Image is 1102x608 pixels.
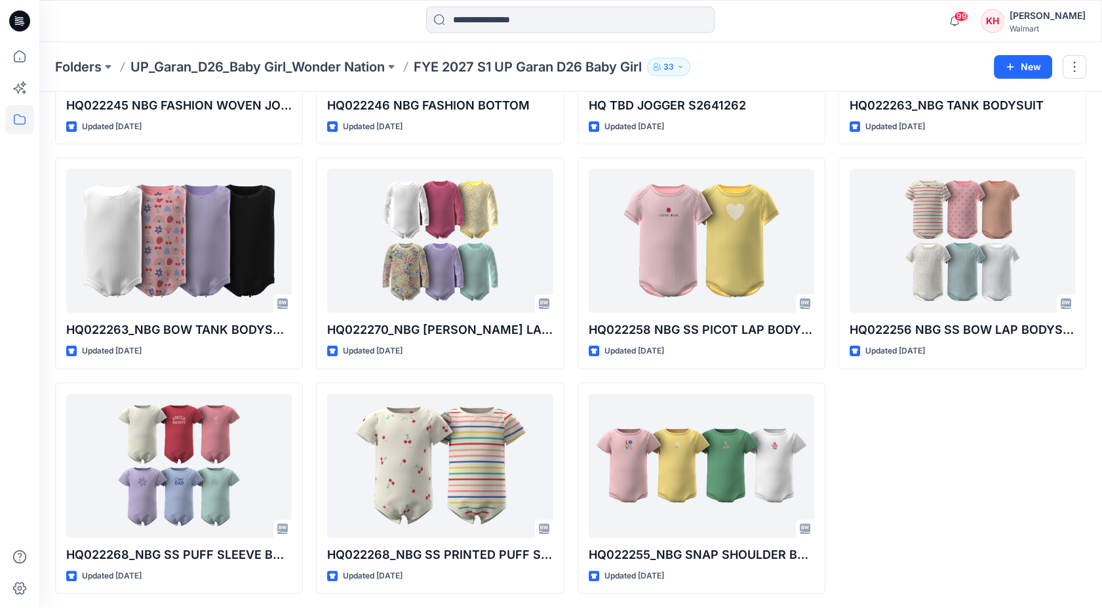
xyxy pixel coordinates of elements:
[663,60,674,74] p: 33
[82,344,142,358] p: Updated [DATE]
[130,58,385,76] a: UP_Garan_D26_Baby Girl_Wonder Nation
[343,120,403,134] p: Updated [DATE]
[850,96,1075,115] p: HQ022263_NBG TANK BODYSUIT
[82,120,142,134] p: Updated [DATE]
[66,546,292,564] p: HQ022268_NBG SS PUFF SLEEVE BODYSUIT
[954,11,968,22] span: 99
[66,321,292,339] p: HQ022263_NBG BOW TANK BODYSUIT
[414,58,642,76] p: FYE 2027 S1 UP Garan D26 Baby Girl
[850,321,1075,339] p: HQ022256 NBG SS BOW LAP BODYSUIT
[327,169,553,313] a: HQ022270_NBG LS PICOT LAP BODYSUIT
[327,321,553,339] p: HQ022270_NBG [PERSON_NAME] LAP BODYSUIT
[604,120,664,134] p: Updated [DATE]
[343,569,403,583] p: Updated [DATE]
[865,344,925,358] p: Updated [DATE]
[850,169,1075,313] a: HQ022256 NBG SS BOW LAP BODYSUIT
[994,55,1052,79] button: New
[647,58,690,76] button: 33
[589,394,814,538] a: HQ022255_NBG SNAP SHOULDER BODYSUIT
[604,569,664,583] p: Updated [DATE]
[981,9,1004,33] div: KH
[66,96,292,115] p: HQ022245 NBG FASHION WOVEN JOGGER 1
[327,546,553,564] p: HQ022268_NBG SS PRINTED PUFF SLEEVE BODYSUIT
[604,344,664,358] p: Updated [DATE]
[82,569,142,583] p: Updated [DATE]
[589,321,814,339] p: HQ022258 NBG SS PICOT LAP BODYSUIT
[55,58,102,76] a: Folders
[66,394,292,538] a: HQ022268_NBG SS PUFF SLEEVE BODYSUIT
[343,344,403,358] p: Updated [DATE]
[1010,24,1086,33] div: Walmart
[327,96,553,115] p: HQ022246 NBG FASHION BOTTOM
[589,96,814,115] p: HQ TBD JOGGER S2641262
[66,169,292,313] a: HQ022263_NBG BOW TANK BODYSUIT
[1010,8,1086,24] div: [PERSON_NAME]
[589,169,814,313] a: HQ022258 NBG SS PICOT LAP BODYSUIT
[589,546,814,564] p: HQ022255_NBG SNAP SHOULDER BODYSUIT
[865,120,925,134] p: Updated [DATE]
[327,394,553,538] a: HQ022268_NBG SS PRINTED PUFF SLEEVE BODYSUIT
